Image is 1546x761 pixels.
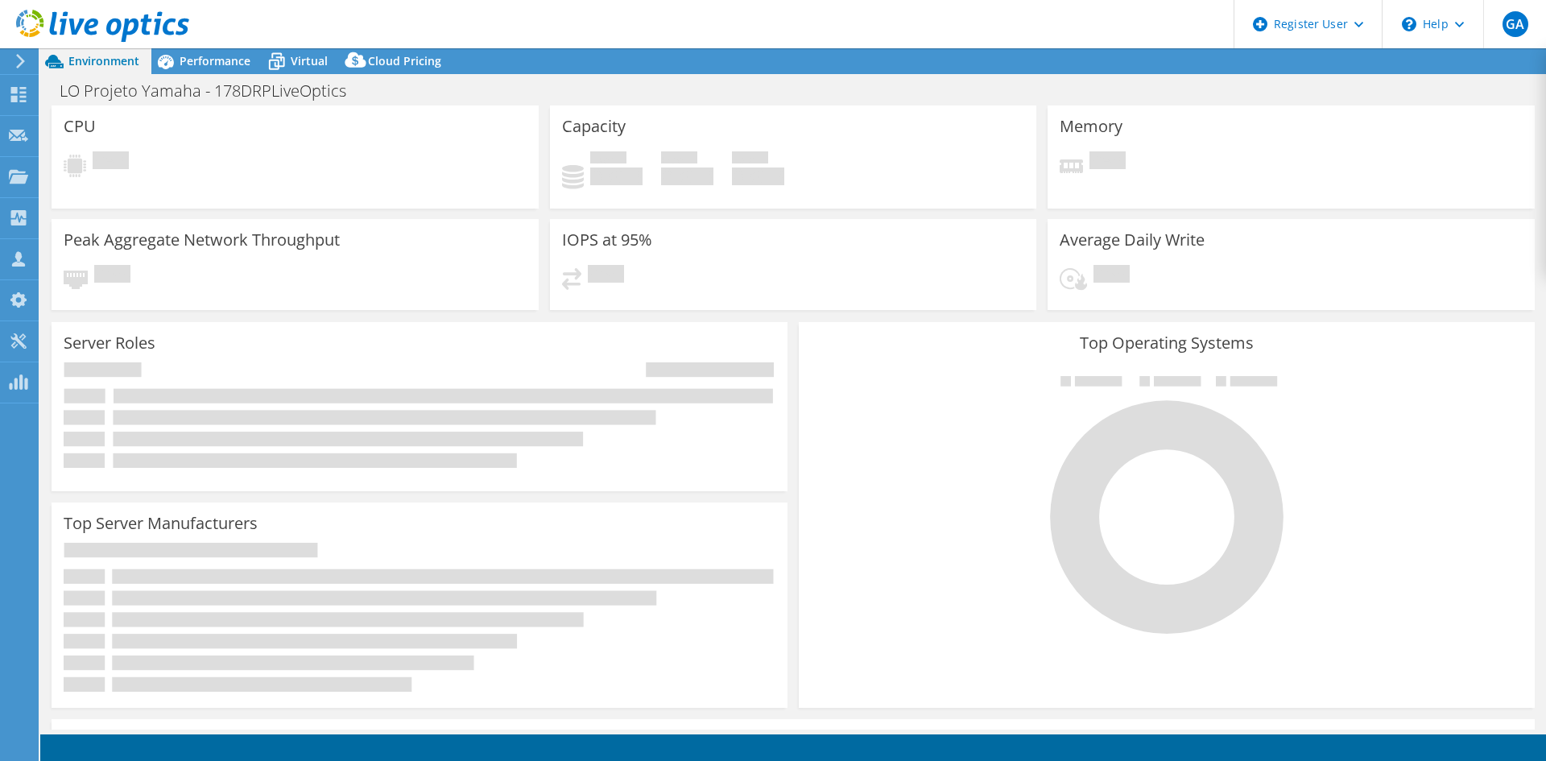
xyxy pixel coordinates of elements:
[811,334,1523,352] h3: Top Operating Systems
[732,151,768,168] span: Total
[1060,231,1205,249] h3: Average Daily Write
[64,334,155,352] h3: Server Roles
[1089,151,1126,173] span: Pending
[1060,118,1122,135] h3: Memory
[732,168,784,185] h4: 0 GiB
[52,82,371,100] h1: LO Projeto Yamaha - 178DRPLiveOptics
[64,515,258,532] h3: Top Server Manufacturers
[64,118,96,135] h3: CPU
[1503,11,1528,37] span: GA
[64,231,340,249] h3: Peak Aggregate Network Throughput
[590,168,643,185] h4: 0 GiB
[368,53,441,68] span: Cloud Pricing
[588,265,624,287] span: Pending
[1402,17,1416,31] svg: \n
[94,265,130,287] span: Pending
[180,53,250,68] span: Performance
[661,168,713,185] h4: 0 GiB
[590,151,626,168] span: Used
[68,53,139,68] span: Environment
[1093,265,1130,287] span: Pending
[661,151,697,168] span: Free
[562,118,626,135] h3: Capacity
[93,151,129,173] span: Pending
[291,53,328,68] span: Virtual
[562,231,652,249] h3: IOPS at 95%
